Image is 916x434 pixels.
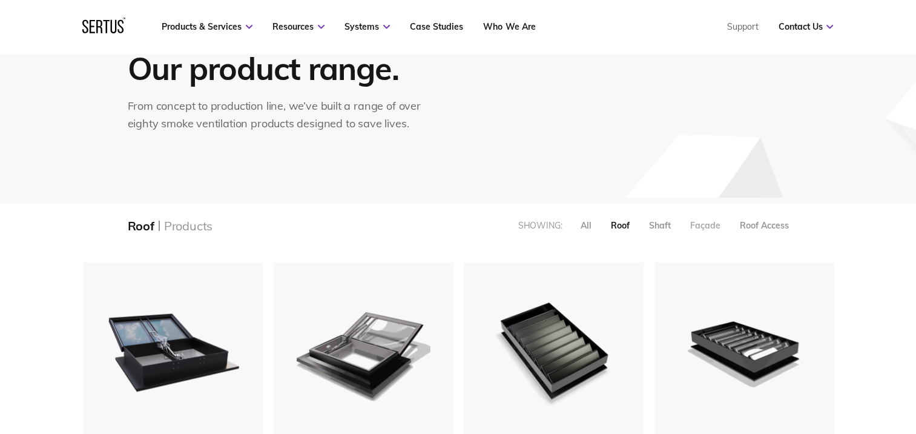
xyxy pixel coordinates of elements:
[162,21,252,32] a: Products & Services
[581,220,591,231] div: All
[410,21,463,32] a: Case Studies
[518,220,562,231] div: Showing:
[128,218,154,233] div: Roof
[128,98,433,133] div: From concept to production line, we’ve built a range of over eighty smoke ventilation products de...
[611,220,630,231] div: Roof
[128,48,430,88] h1: Our product range.
[690,220,720,231] div: Façade
[483,21,535,32] a: Who We Are
[778,21,833,32] a: Contact Us
[164,218,213,233] div: Products
[272,21,325,32] a: Resources
[740,220,789,231] div: Roof Access
[649,220,671,231] div: Shaft
[344,21,390,32] a: Systems
[727,21,758,32] a: Support
[699,294,916,434] iframe: Chat Widget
